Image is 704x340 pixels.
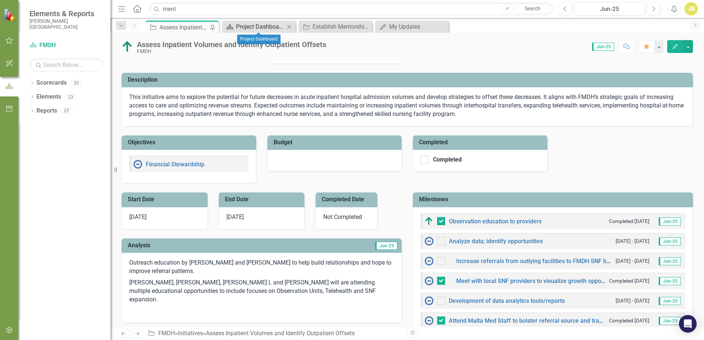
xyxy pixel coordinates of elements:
[679,315,697,333] div: Open Intercom Messenger
[133,160,142,169] img: No Information
[425,217,433,226] img: Above Target
[206,330,355,337] div: Assess Inpatient Volumes and Identify Outpatient Offsets
[449,218,542,225] a: Observation education to providers
[616,238,650,245] small: [DATE] - [DATE]
[36,93,61,101] a: Elements
[61,108,73,114] div: 27
[449,297,565,304] a: Development of data analytics tools/reports
[609,317,650,324] small: Completed [DATE]
[128,77,689,83] h3: Description
[425,296,433,305] img: No Information
[609,218,650,225] small: Completed [DATE]
[425,256,433,265] img: No Information
[128,139,253,146] h3: Objectives
[129,93,685,118] p: This initiative aims to explore the potential for future decreases in acute inpatient hospital ad...
[659,257,681,265] span: Jun-25
[659,317,681,325] span: Jun-25
[70,80,82,86] div: 35
[149,3,553,15] input: Search ClearPoint...
[514,4,551,14] a: Search
[425,316,433,325] img: No Information
[659,237,681,245] span: Jun-25
[449,317,636,324] a: Attend Malta Med Staff to bolster referral source and transfer process
[449,238,543,245] a: Analyze data; identify opportunities
[137,40,326,49] div: Assess Inpatient Volumes and Identify Outpatient Offsets
[65,94,77,100] div: 23
[128,242,262,249] h3: Analysis
[159,23,208,32] div: Assess Inpatient Volumes and Identify Outpatient Offsets
[36,79,67,87] a: Scorecards
[322,196,374,203] h3: Completed Date
[122,41,133,53] img: Above Target
[574,2,645,15] button: Jun-25
[236,22,285,31] div: Project Dashboard
[659,217,681,226] span: Jun-25
[425,237,433,245] img: No Information
[389,22,447,31] div: My Updates
[225,196,301,203] h3: End Date
[158,330,175,337] a: FMDH
[29,41,103,50] a: FMDH
[237,35,281,44] div: Project Dashboard
[377,22,447,31] a: My Updates
[577,5,642,14] div: Jun-25
[616,297,650,304] small: [DATE] - [DATE]
[659,277,681,285] span: Jun-25
[29,9,103,18] span: Elements & Reports
[609,277,650,284] small: Completed [DATE]
[148,329,402,338] div: » »
[375,242,397,250] span: Jun-25
[616,258,650,265] small: [DATE] - [DATE]
[316,207,377,229] div: Not Completed
[146,161,204,168] a: Financial Stewardship
[419,139,544,146] h3: Completed
[300,22,370,31] a: Establish Mentorship Program for Staff Retention and Development
[36,107,57,115] a: Reports
[456,258,622,265] a: Increase referrals from outlying facilities to FMDH SNF by 20%
[129,259,394,277] p: Outreach education by [PERSON_NAME] and [PERSON_NAME] to help build relationships and hope to imp...
[178,330,203,337] a: Initiatives
[129,277,394,305] p: [PERSON_NAME], [PERSON_NAME], [PERSON_NAME] L and [PERSON_NAME] will are attending multiple educa...
[659,297,681,305] span: Jun-25
[419,196,689,203] h3: Milestones
[137,49,326,54] div: FMDH
[29,18,103,30] small: [PERSON_NAME][GEOGRAPHIC_DATA]
[129,213,147,220] span: [DATE]
[456,277,623,284] a: Meet with local SNF providers to visualize growth opportunities
[226,213,244,220] span: [DATE]
[313,22,370,31] div: Establish Mentorship Program for Staff Retention and Development
[128,196,204,203] h3: Start Date
[29,59,103,71] input: Search Below...
[684,2,698,15] button: JB
[224,22,285,31] a: Project Dashboard
[592,43,614,51] span: Jun-25
[425,276,433,285] img: No Information
[4,8,17,21] img: ClearPoint Strategy
[274,139,398,146] h3: Budget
